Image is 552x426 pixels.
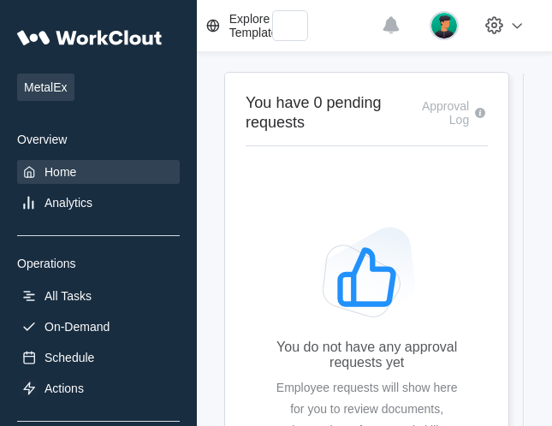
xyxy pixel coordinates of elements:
a: On-Demand [17,315,180,339]
a: Analytics [17,191,180,215]
div: All Tasks [45,289,92,303]
h2: You have 0 pending requests [246,93,411,132]
div: You do not have any approval requests yet [273,340,460,370]
a: Home [17,160,180,184]
div: Approval Log [411,99,469,127]
div: Schedule [45,351,94,364]
div: Actions [45,382,84,395]
div: Operations [17,257,180,270]
span: MetalEx [17,74,74,101]
div: Analytics [45,196,92,210]
a: All Tasks [17,284,180,308]
a: Actions [17,376,180,400]
div: On-Demand [45,320,110,334]
input: Search WorkClout [272,10,308,41]
div: Overview [17,133,180,146]
img: user.png [430,11,459,40]
div: Home [45,165,76,179]
a: Schedule [17,346,180,370]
